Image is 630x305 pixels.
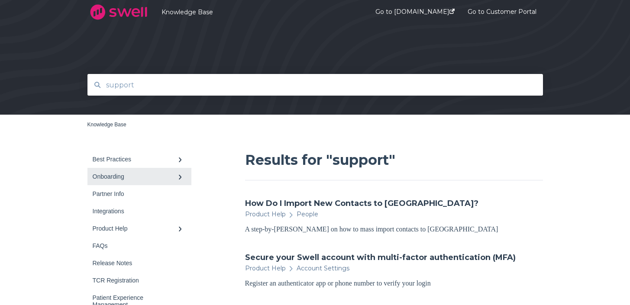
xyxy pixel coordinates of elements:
[93,277,178,284] div: TCR Registration
[93,190,178,197] div: Partner Info
[87,122,126,128] a: Knowledge Base
[245,151,543,180] h1: Results for "support"
[93,242,178,249] div: FAQs
[93,225,178,232] div: Product Help
[245,252,516,263] a: Secure your Swell account with multi-factor authentication (MFA)
[87,151,191,168] a: Best Practices
[93,173,178,180] div: Onboarding
[87,272,191,289] a: TCR Registration
[245,278,543,289] div: Register an authenticator app or phone number to verify your login
[297,210,318,218] span: People
[87,185,191,202] a: Partner Info
[87,220,191,237] a: Product Help
[87,254,191,272] a: Release Notes
[245,198,478,209] a: How Do I Import New Contacts to [GEOGRAPHIC_DATA]?
[87,202,191,220] a: Integrations
[93,156,178,163] div: Best Practices
[93,260,178,266] div: Release Notes
[162,8,349,16] a: Knowledge Base
[87,237,191,254] a: FAQs
[245,210,286,218] span: Product Help
[87,1,150,23] img: company logo
[297,264,349,272] span: Account Settings
[93,208,178,215] div: Integrations
[245,264,286,272] span: Product Help
[101,76,530,94] input: Search for answers
[245,224,543,235] div: A step-by-[PERSON_NAME] on how to mass import contacts to [GEOGRAPHIC_DATA]
[87,168,191,185] a: Onboarding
